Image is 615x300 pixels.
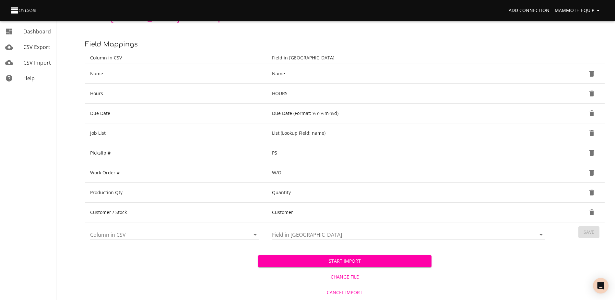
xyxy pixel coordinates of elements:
span: Mammoth Equip [555,6,602,15]
button: Delete [584,66,599,81]
span: Start Import [263,257,426,265]
button: Delete [584,205,599,220]
button: Start Import [258,255,431,267]
td: PS [267,143,553,163]
div: Open Intercom Messenger [593,278,609,294]
button: Mammoth Equip [552,5,605,17]
th: Column in CSV [85,52,267,64]
button: Open [251,230,260,239]
button: Delete [584,145,599,161]
td: Customer [267,203,553,222]
button: Cancel Import [258,287,431,299]
td: HOURS [267,84,553,104]
span: Help [23,75,35,82]
td: Job List [85,123,267,143]
td: Work Order # [85,163,267,183]
span: Change File [261,273,429,281]
span: Dashboard [23,28,51,35]
a: Add Connection [506,5,552,17]
th: Field in [GEOGRAPHIC_DATA] [267,52,553,64]
span: CSV Import [23,59,51,66]
button: Delete [584,185,599,200]
button: Delete [584,125,599,141]
td: Name [85,64,267,84]
td: Production Qty [85,183,267,203]
td: Hours [85,84,267,104]
td: Quantity [267,183,553,203]
button: Delete [584,165,599,181]
td: Customer / Stock [85,203,267,222]
img: CSV Loader [10,6,38,15]
td: Pickslip # [85,143,267,163]
span: CSV Export [23,44,50,51]
button: Open [537,230,546,239]
button: Delete [584,106,599,121]
td: Name [267,64,553,84]
span: Field Mappings [85,41,138,48]
button: Delete [584,86,599,101]
td: W/O [267,163,553,183]
td: Due Date [85,104,267,123]
span: Add Connection [509,6,550,15]
span: Cancel Import [261,289,429,297]
button: Change File [258,271,431,283]
td: Due Date (Format: %Y-%m-%d) [267,104,553,123]
td: List (Lookup Field: name) [267,123,553,143]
